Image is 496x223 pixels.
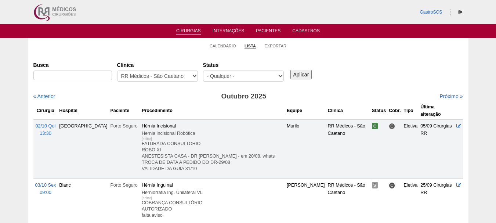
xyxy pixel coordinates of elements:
[285,119,326,179] td: Murilo
[58,102,109,120] th: Hospital
[370,102,388,120] th: Status
[292,28,320,36] a: Cadastros
[245,43,256,49] a: Lista
[326,102,370,120] th: Clínica
[372,123,378,129] span: Confirmada
[402,102,419,120] th: Tipo
[35,183,56,195] a: 03/10 Sex 09:00
[439,93,463,99] a: Próximo »
[213,28,245,36] a: Internações
[58,119,109,179] td: [GEOGRAPHIC_DATA]
[402,119,419,179] td: Eletiva
[203,61,284,69] label: Status
[140,119,285,179] td: Hérnia Incisional
[142,130,284,137] div: Hernia incisional Robótica
[36,123,56,129] span: 02/10 Qui
[142,189,284,196] div: Herniorrafia Ing. Unilateral VL
[117,61,198,69] label: Clínica
[110,122,139,130] div: Porto Seguro
[36,123,56,136] a: 02/10 Qui 13:30
[285,102,326,120] th: Equipe
[389,182,395,188] span: Consultório
[458,10,462,14] i: Sair
[142,135,152,143] div: [editar]
[290,70,312,79] input: Aplicar
[35,183,56,188] span: 03/10 Sex
[456,183,461,188] a: Editar
[140,102,285,120] th: Procedimento
[110,181,139,189] div: Porto Seguro
[33,61,112,69] label: Busca
[142,141,284,172] p: FATURADA CONSULTORIO ROBO XI ANESTESISTA CASA - DR [PERSON_NAME] - em 20/08, whats TROCA DE DATA ...
[264,43,286,48] a: Exportar
[142,200,284,219] p: COBRANÇA CONSULTÓRIO AUTORIZADO falta aviso
[326,119,370,179] td: RR Médicos - São Caetano
[420,10,442,15] a: GastroSCS
[33,71,112,80] input: Digite os termos que você deseja procurar.
[40,190,51,195] span: 09:00
[33,93,55,99] a: « Anterior
[387,102,402,120] th: Cobr.
[372,182,378,188] span: Suspensa
[419,119,455,179] td: 05/09 Cirurgias RR
[210,43,236,48] a: Calendário
[40,131,51,136] span: 13:30
[389,123,395,129] span: Consultório
[109,102,140,120] th: Paciente
[419,102,455,120] th: Última alteração
[33,102,58,120] th: Cirurgia
[136,91,351,102] h3: Outubro 2025
[176,28,201,35] a: Cirurgias
[456,123,461,129] a: Editar
[256,28,280,36] a: Pacientes
[142,194,152,202] div: [editar]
